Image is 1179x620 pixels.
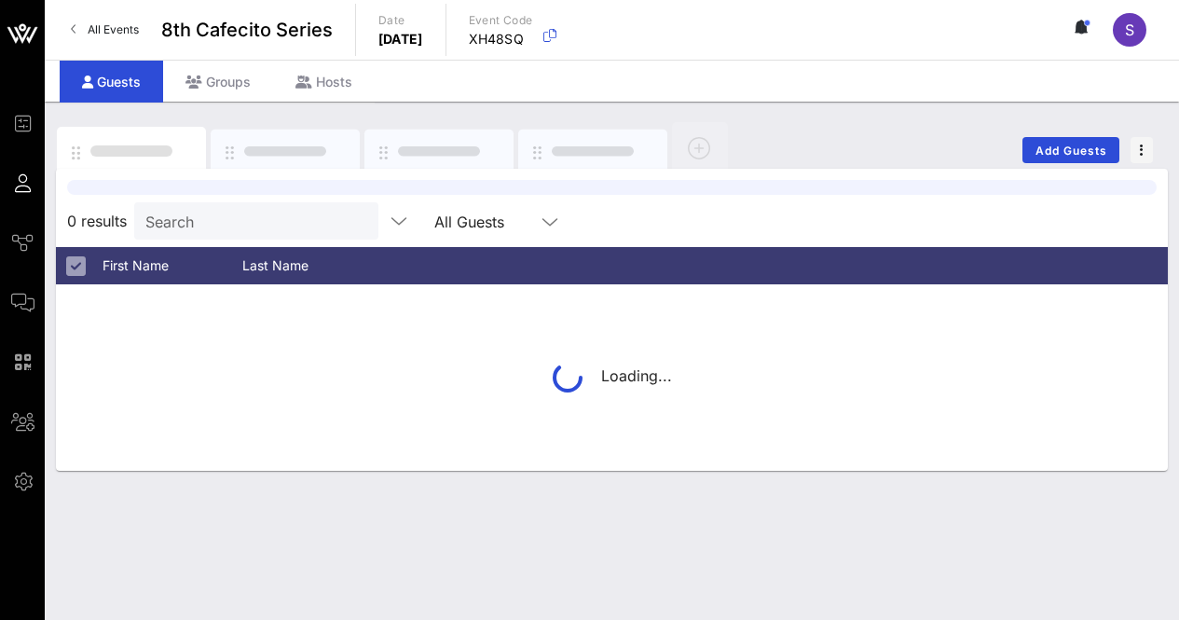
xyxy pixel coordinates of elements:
div: S [1113,13,1146,47]
p: Event Code [469,11,533,30]
span: 8th Cafecito Series [161,16,333,44]
p: [DATE] [378,30,423,48]
button: Add Guests [1022,137,1119,163]
a: All Events [60,15,150,45]
div: Hosts [273,61,375,103]
span: 0 results [67,210,127,232]
div: Guests [60,61,163,103]
div: Groups [163,61,273,103]
div: All Guests [423,202,572,240]
div: First Name [103,247,242,284]
div: Last Name [242,247,382,284]
span: Add Guests [1035,144,1108,158]
p: Date [378,11,423,30]
span: S [1125,21,1134,39]
p: XH48SQ [469,30,533,48]
div: All Guests [434,214,504,230]
div: Loading... [553,363,672,393]
span: All Events [88,22,139,36]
